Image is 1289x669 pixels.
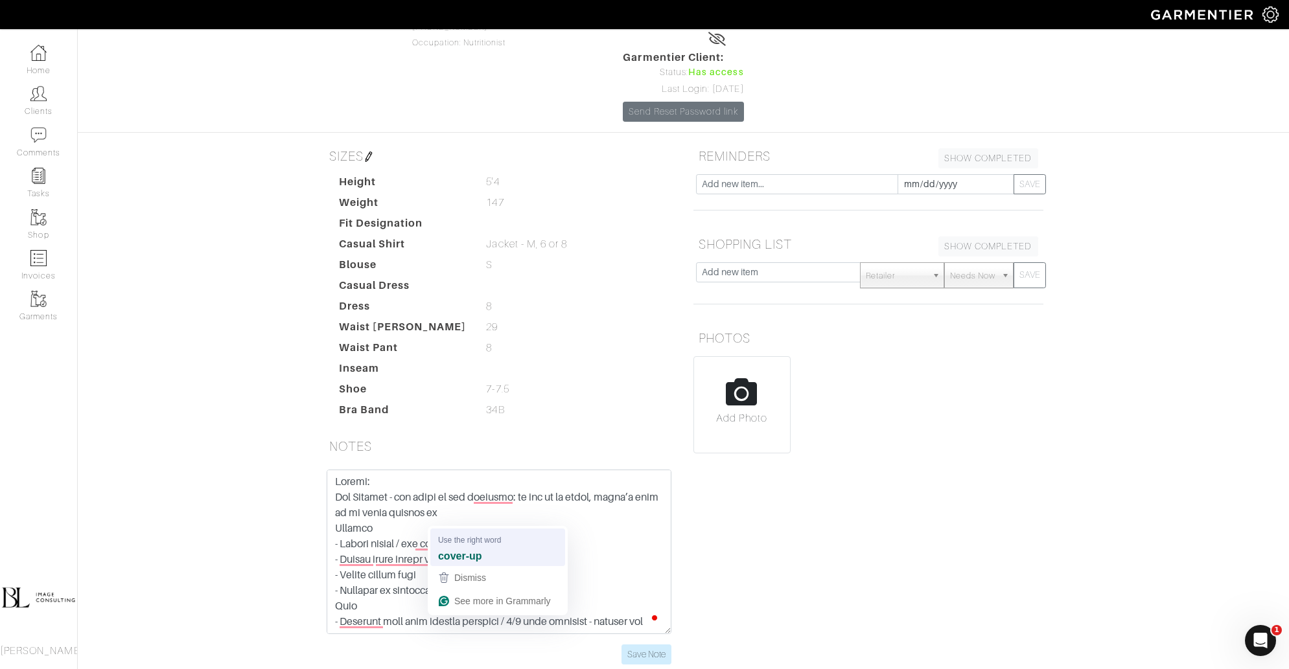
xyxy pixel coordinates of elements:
[938,148,1038,168] a: SHOW COMPLETED
[688,65,744,80] span: Has access
[324,433,674,459] h5: NOTES
[693,231,1043,257] h5: SHOPPING LIST
[623,82,743,96] div: Last Login: [DATE]
[327,470,671,634] textarea: To enrich screen reader interactions, please activate Accessibility in Grammarly extension settings
[866,263,927,289] span: Retailer
[623,65,743,80] div: Status:
[30,209,47,225] img: garments-icon-b7da505a4dc4fd61783c78ac3ca0ef83fa9d6f193b1c9dc38574b1d14d53ca28.png
[693,325,1043,351] h5: PHOTOS
[1272,625,1282,635] span: 1
[30,127,47,143] img: comment-icon-a0a6a9ef722e966f86d9cbdc48e553b5cf19dbc54f86b18d962a5391bc8f6eb6.png
[364,152,374,162] img: pen-cf24a1663064a2ec1b9c1bd2387e9de7a2fa800b781884d57f21acf72779bad2.png
[30,291,47,307] img: garments-icon-b7da505a4dc4fd61783c78ac3ca0ef83fa9d6f193b1c9dc38574b1d14d53ca28.png
[329,319,477,340] dt: Waist [PERSON_NAME]
[30,168,47,184] img: reminder-icon-8004d30b9f0a5d33ae49ab947aed9ed385cf756f9e5892f1edd6e32f2345188e.png
[486,381,509,397] span: 7-7.5
[30,250,47,266] img: orders-icon-0abe47150d42831381b5fb84f609e132dff9fe21cb692f30cb5eec754e2cba89.png
[329,236,477,257] dt: Casual Shirt
[486,299,492,314] span: 8
[486,340,492,356] span: 8
[329,195,477,216] dt: Weight
[329,216,477,236] dt: Fit Designation
[324,143,674,169] h5: SIZES
[696,262,861,282] input: Add new item
[623,102,743,122] a: Send Reset Password link
[329,381,477,402] dt: Shoe
[1245,625,1276,656] iframe: Intercom live chat
[30,45,47,61] img: dashboard-icon-dbcd8f5a0b271acd01030246c82b418ddd0df26cd7fceb0bd07c9910d44c42f6.png
[1014,262,1046,288] button: SAVE
[1262,6,1279,23] img: gear-icon-white-bd11855cb880d31180b6d7d6211b90ccbf57a29d726f0c71d8c61bd08dd39cc2.png
[621,644,671,664] input: Save Note
[1144,3,1262,26] img: garmentier-logo-header-white-b43fb05a5012e4ada735d5af1a66efaba907eab6374d6393d1fbf88cb4ef424d.png
[329,174,477,195] dt: Height
[486,402,504,418] span: 34B
[486,195,504,210] span: 147
[329,402,477,423] dt: Bra Band
[693,143,1043,169] h5: REMINDERS
[1014,174,1046,194] button: SAVE
[329,361,477,381] dt: Inseam
[30,85,47,102] img: clients-icon-6bae9207a08558b7cb47a8932f037763ab4055f8c8b6bfacd5dc20c3e0201464.png
[329,299,477,319] dt: Dress
[696,174,898,194] input: Add new item...
[329,340,477,361] dt: Waist Pant
[486,174,499,190] span: 5'4
[486,257,493,273] span: S
[938,236,1038,256] a: SHOW COMPLETED
[950,263,995,289] span: Needs Now
[329,257,477,278] dt: Blouse
[486,319,498,335] span: 29
[623,50,743,65] span: Garmentier Client:
[486,236,567,252] span: Jacket - M, 6 or 8
[329,278,477,299] dt: Casual Dress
